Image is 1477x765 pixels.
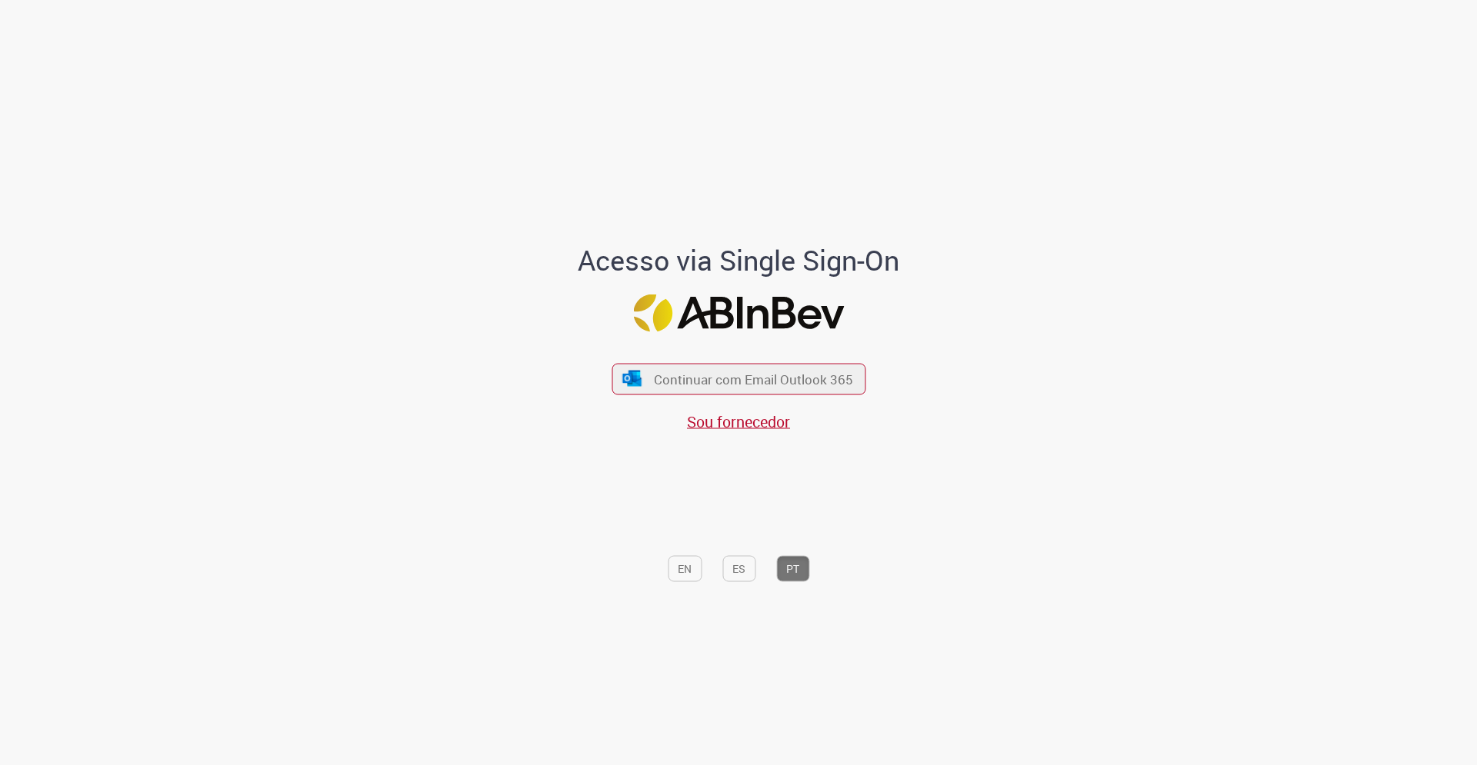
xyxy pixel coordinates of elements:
button: ES [722,556,755,582]
img: Logo ABInBev [633,294,844,331]
button: EN [668,556,702,582]
h1: Acesso via Single Sign-On [525,245,952,276]
button: PT [776,556,809,582]
img: ícone Azure/Microsoft 360 [622,371,643,387]
span: Continuar com Email Outlook 365 [654,370,853,387]
a: Sou fornecedor [687,411,790,431]
button: ícone Azure/Microsoft 360 Continuar com Email Outlook 365 [612,363,865,394]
